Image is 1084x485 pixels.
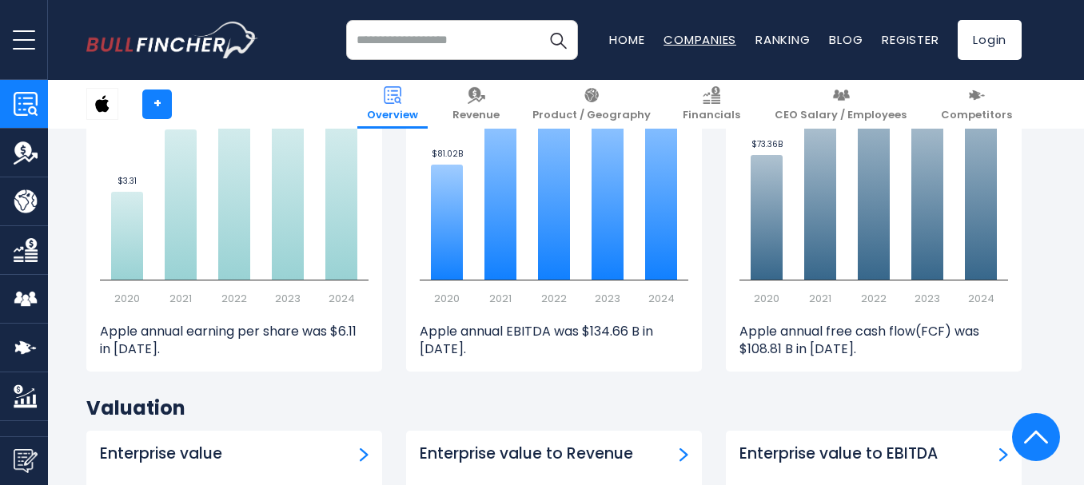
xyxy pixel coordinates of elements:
text: 2023 [915,291,940,306]
a: Overview [357,80,428,129]
a: Ranking [755,31,810,48]
p: Apple annual earning per share was $6.11 in [DATE]. [100,323,369,359]
span: Revenue [452,109,500,122]
text: 2020 [114,291,140,306]
a: Revenue [443,80,509,129]
text: 2021 [809,291,831,306]
h2: Valuation [86,396,1022,420]
a: Companies [664,31,736,48]
a: Login [958,20,1022,60]
text: 2021 [489,291,512,306]
img: bullfincher logo [86,22,258,58]
text: $3.31 [118,175,137,187]
text: 2022 [221,291,247,306]
text: 2022 [541,291,567,306]
a: CEO Salary / Employees [765,80,916,129]
a: + [142,89,172,119]
a: Go to homepage [86,22,258,58]
img: AAPL logo [87,89,118,119]
a: Financials [673,80,750,129]
text: $73.36B [751,138,783,150]
span: Competitors [941,109,1012,122]
text: 2022 [861,291,887,306]
button: Search [538,20,578,60]
text: 2023 [275,291,301,306]
h3: Enterprise value to Revenue [420,444,633,464]
text: 2020 [434,291,460,306]
p: Apple annual EBITDA was $134.66 B in [DATE]. [420,323,688,359]
a: Enterprise value to Revenue [679,444,688,462]
a: Product / Geography [523,80,660,129]
text: 2024 [648,291,675,306]
a: Home [609,31,644,48]
a: Register [882,31,939,48]
text: 2021 [169,291,192,306]
a: Enterprise value [360,444,369,462]
h3: Enterprise value [100,444,222,464]
a: Blog [829,31,863,48]
span: Overview [367,109,418,122]
text: 2024 [968,291,994,306]
a: Enterprise value to EBITDA [999,444,1008,462]
h3: Enterprise value to EBITDA [739,444,938,464]
span: Financials [683,109,740,122]
text: 2024 [329,291,355,306]
p: Apple annual free cash flow(FCF) was $108.81 B in [DATE]. [739,323,1008,359]
span: CEO Salary / Employees [775,109,907,122]
text: $81.02B [432,148,463,160]
a: Competitors [931,80,1022,129]
text: 2023 [595,291,620,306]
span: Product / Geography [532,109,651,122]
text: 2020 [754,291,779,306]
